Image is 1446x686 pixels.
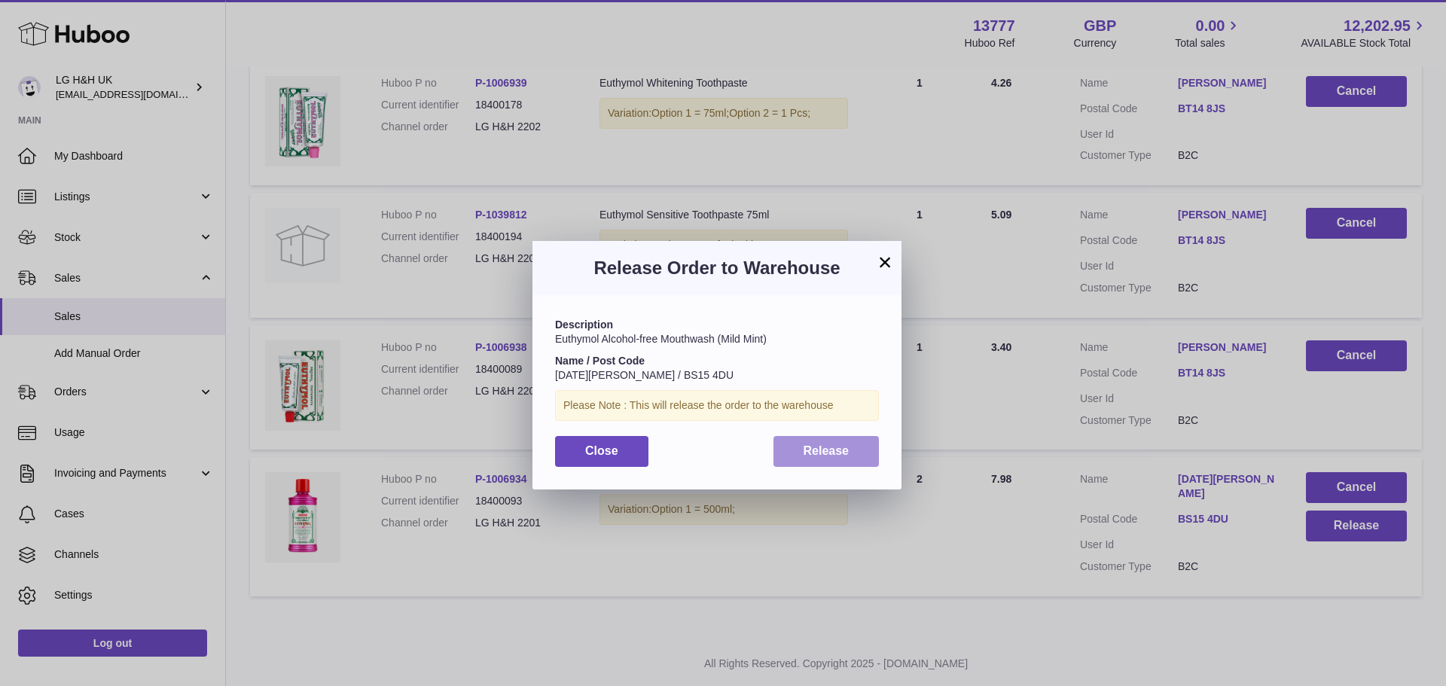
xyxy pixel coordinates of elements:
span: Euthymol Alcohol-free Mouthwash (Mild Mint) [555,333,767,345]
button: × [876,253,894,271]
div: Please Note : This will release the order to the warehouse [555,390,879,421]
span: Close [585,444,618,457]
strong: Name / Post Code [555,355,645,367]
h3: Release Order to Warehouse [555,256,879,280]
span: [DATE][PERSON_NAME] / BS15 4DU [555,369,734,381]
button: Close [555,436,648,467]
span: Release [804,444,850,457]
strong: Description [555,319,613,331]
button: Release [773,436,880,467]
